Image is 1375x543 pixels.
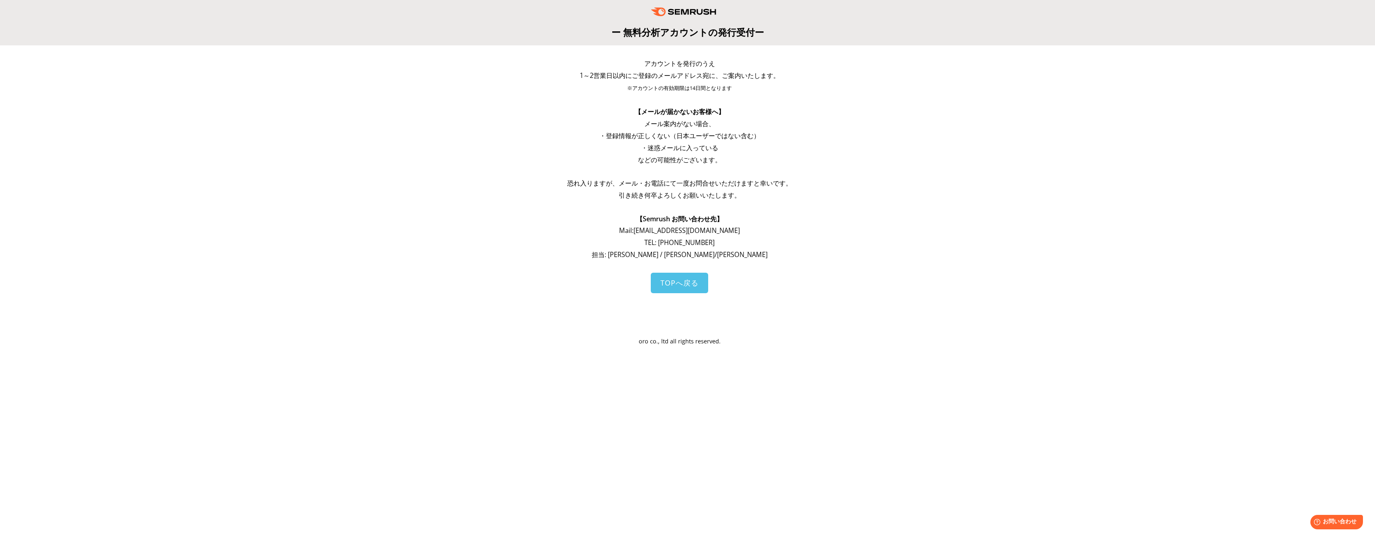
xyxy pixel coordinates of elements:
span: ※アカウントの有効期限は14日間となります [627,85,732,92]
span: ・登録情報が正しくない（日本ユーザーではない含む） [599,131,760,140]
span: などの可能性がございます。 [638,155,721,164]
span: TEL: [PHONE_NUMBER] [644,238,715,247]
span: TOPへ戻る [660,278,699,288]
span: 担当: [PERSON_NAME] / [PERSON_NAME]/[PERSON_NAME] [592,250,768,259]
span: 恐れ入りますが、メール・お電話にて一度お問合せいただけますと幸いです。 [567,179,792,188]
a: TOPへ戻る [651,273,708,293]
span: ー 無料分析アカウントの発行受付ー [611,26,764,39]
span: メール案内がない場合、 [644,119,715,128]
span: アカウントを発行のうえ [644,59,715,68]
span: ・迷惑メールに入っている [641,143,718,152]
span: oro co., ltd all rights reserved. [639,337,721,345]
iframe: Help widget launcher [1304,512,1366,534]
span: 引き続き何卒よろしくお願いいたします。 [619,191,741,200]
span: 【メールが届かないお客様へ】 [635,107,725,116]
span: 【Semrush お問い合わせ先】 [636,214,723,223]
span: 1～2営業日以内にご登録のメールアドレス宛に、ご案内いたします。 [580,71,780,80]
span: Mail: [EMAIL_ADDRESS][DOMAIN_NAME] [619,226,740,235]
